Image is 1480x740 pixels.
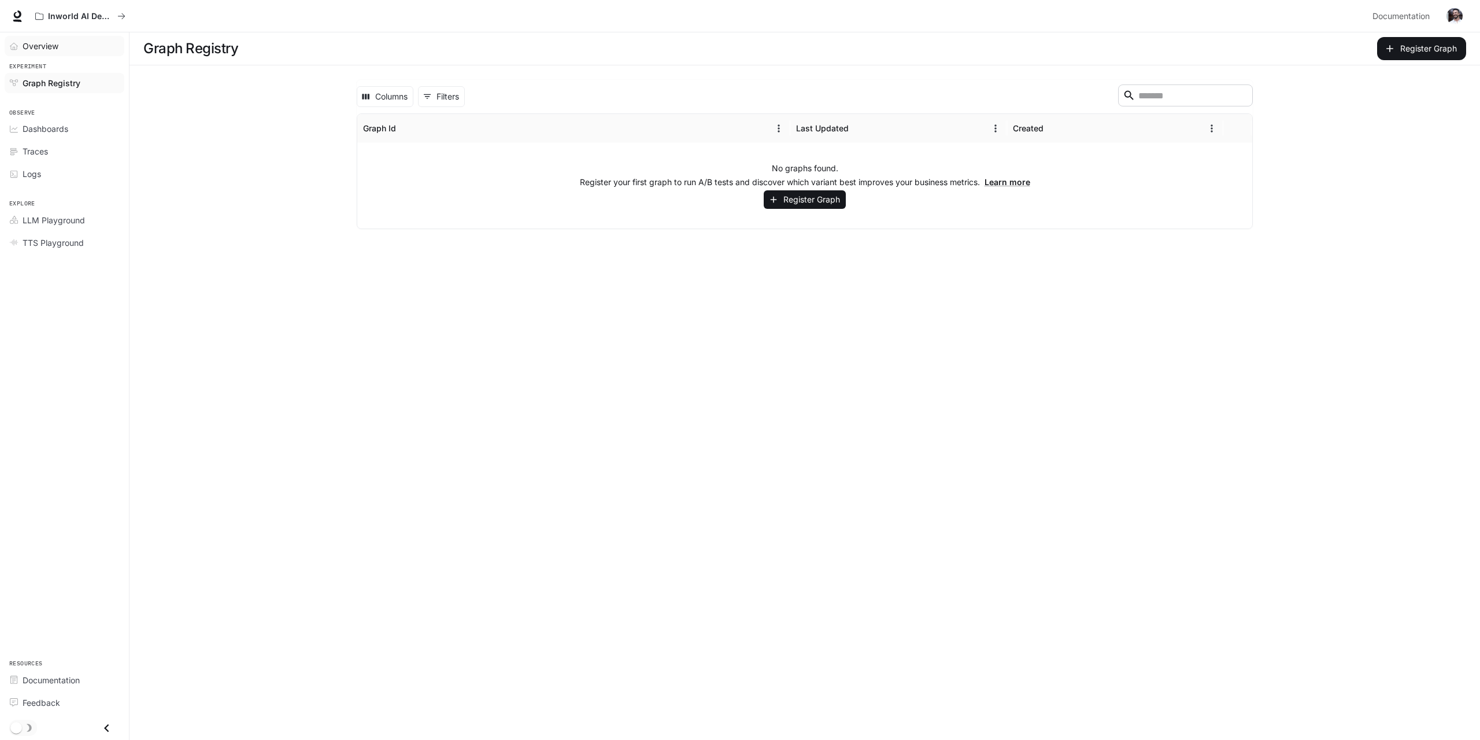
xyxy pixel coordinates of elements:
[1377,37,1466,60] button: Register Graph
[1013,123,1044,133] div: Created
[1203,120,1220,137] button: Menu
[23,697,60,709] span: Feedback
[397,120,415,137] button: Sort
[5,693,124,713] a: Feedback
[94,716,120,740] button: Close drawer
[987,120,1004,137] button: Menu
[1045,120,1062,137] button: Sort
[23,168,41,180] span: Logs
[1443,5,1466,28] button: User avatar
[5,141,124,161] a: Traces
[1372,9,1430,24] span: Documentation
[1446,8,1463,24] img: User avatar
[23,77,80,89] span: Graph Registry
[23,40,58,52] span: Overview
[5,164,124,184] a: Logs
[10,721,22,734] span: Dark mode toggle
[764,190,846,209] button: Register Graph
[5,233,124,253] a: TTS Playground
[23,123,68,135] span: Dashboards
[5,670,124,690] a: Documentation
[23,674,80,686] span: Documentation
[143,37,238,60] h1: Graph Registry
[5,210,124,230] a: LLM Playground
[363,123,396,133] div: Graph Id
[357,86,413,107] button: Select columns
[418,86,465,107] button: Show filters
[1368,5,1438,28] a: Documentation
[48,12,113,21] p: Inworld AI Demos
[850,120,867,137] button: Sort
[770,120,787,137] button: Menu
[5,73,124,93] a: Graph Registry
[30,5,131,28] button: All workspaces
[772,163,838,174] p: No graphs found.
[23,145,48,157] span: Traces
[1118,84,1253,109] div: Search
[580,176,1030,188] p: Register your first graph to run A/B tests and discover which variant best improves your business...
[23,214,85,226] span: LLM Playground
[5,119,124,139] a: Dashboards
[985,177,1030,187] a: Learn more
[5,36,124,56] a: Overview
[796,123,849,133] div: Last Updated
[23,237,84,249] span: TTS Playground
